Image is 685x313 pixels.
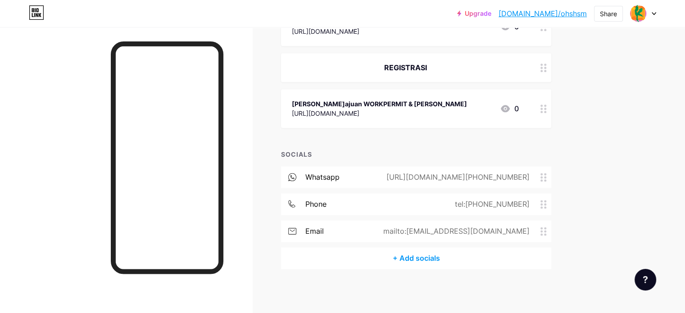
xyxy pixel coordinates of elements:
[499,8,587,19] a: [DOMAIN_NAME]/ohshsm
[305,172,340,182] div: whatsapp
[292,109,467,118] div: [URL][DOMAIN_NAME]
[292,27,387,36] div: [URL][DOMAIN_NAME]
[369,226,540,236] div: mailto:[EMAIL_ADDRESS][DOMAIN_NAME]
[305,199,327,209] div: phone
[440,199,540,209] div: tel:[PHONE_NUMBER]
[292,62,519,73] div: REGISTRASI
[500,103,519,114] div: 0
[372,172,540,182] div: [URL][DOMAIN_NAME][PHONE_NUMBER]
[281,150,551,159] div: SOCIALS
[281,247,551,269] div: + Add socials
[457,10,491,17] a: Upgrade
[600,9,617,18] div: Share
[292,99,467,109] div: [PERSON_NAME]ajuan WORKPERMIT & [PERSON_NAME]
[305,226,324,236] div: email
[630,5,647,22] img: ohshsm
